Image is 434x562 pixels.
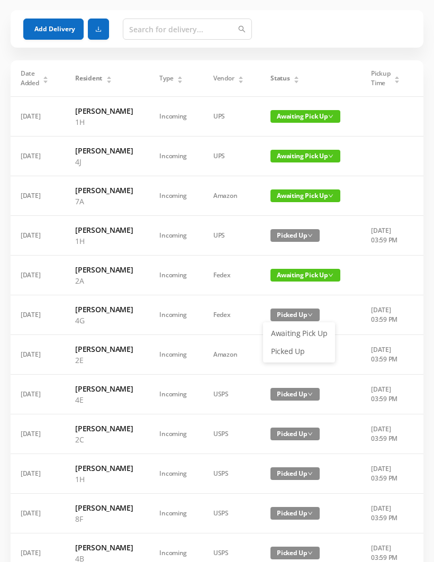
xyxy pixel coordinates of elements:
td: Incoming [146,335,200,375]
td: [DATE] 03:59 PM [358,295,413,335]
td: USPS [200,414,257,454]
span: Awaiting Pick Up [270,150,340,162]
h6: [PERSON_NAME] [75,383,133,394]
i: icon: down [308,550,313,556]
span: Vendor [213,74,234,83]
a: Picked Up [265,343,333,360]
h6: [PERSON_NAME] [75,423,133,434]
td: USPS [200,454,257,494]
h6: [PERSON_NAME] [75,542,133,553]
div: Sort [106,75,112,81]
p: 1H [75,116,133,128]
p: 4G [75,315,133,326]
p: 2A [75,275,133,286]
h6: [PERSON_NAME] [75,185,133,196]
td: USPS [200,375,257,414]
td: [DATE] [7,176,62,216]
td: Incoming [146,375,200,414]
h6: [PERSON_NAME] [75,502,133,513]
td: [DATE] [7,256,62,295]
td: UPS [200,97,257,137]
span: Picked Up [270,309,320,321]
h6: [PERSON_NAME] [75,463,133,474]
td: [DATE] 03:59 PM [358,335,413,375]
td: USPS [200,494,257,533]
div: Sort [293,75,300,81]
input: Search for delivery... [123,19,252,40]
td: [DATE] [7,216,62,256]
i: icon: down [308,471,313,476]
h6: [PERSON_NAME] [75,105,133,116]
td: Amazon [200,335,257,375]
i: icon: caret-down [238,79,244,82]
p: 7A [75,196,133,207]
td: Incoming [146,454,200,494]
td: [DATE] 03:59 PM [358,216,413,256]
p: 4J [75,156,133,167]
td: [DATE] [7,335,62,375]
i: icon: search [238,25,246,33]
span: Awaiting Pick Up [270,110,340,123]
span: Picked Up [270,547,320,559]
span: Status [270,74,290,83]
i: icon: down [328,273,333,278]
td: [DATE] 03:59 PM [358,454,413,494]
span: Picked Up [270,388,320,401]
i: icon: down [328,153,333,159]
td: [DATE] 03:59 PM [358,414,413,454]
span: Resident [75,74,102,83]
td: [DATE] [7,375,62,414]
td: Amazon [200,176,257,216]
td: [DATE] [7,295,62,335]
td: [DATE] [7,414,62,454]
p: 2C [75,434,133,445]
div: Sort [238,75,244,81]
i: icon: caret-up [43,75,49,78]
i: icon: down [328,193,333,198]
i: icon: caret-up [294,75,300,78]
td: Incoming [146,176,200,216]
span: Pickup Time [371,69,390,88]
i: icon: caret-down [106,79,112,82]
i: icon: caret-up [238,75,244,78]
p: 4E [75,394,133,405]
p: 1H [75,474,133,485]
h6: [PERSON_NAME] [75,304,133,315]
span: Picked Up [270,467,320,480]
td: Incoming [146,216,200,256]
p: 8F [75,513,133,524]
span: Picked Up [270,507,320,520]
span: Awaiting Pick Up [270,189,340,202]
i: icon: caret-down [43,79,49,82]
td: Incoming [146,494,200,533]
h6: [PERSON_NAME] [75,264,133,275]
td: Incoming [146,256,200,295]
i: icon: caret-down [177,79,183,82]
p: 1H [75,235,133,247]
td: [DATE] [7,137,62,176]
td: [DATE] [7,454,62,494]
p: 2E [75,355,133,366]
i: icon: caret-up [394,75,400,78]
button: Add Delivery [23,19,84,40]
a: Awaiting Pick Up [265,325,333,342]
td: Incoming [146,97,200,137]
span: Type [159,74,173,83]
i: icon: caret-up [177,75,183,78]
button: icon: download [88,19,109,40]
i: icon: caret-down [294,79,300,82]
td: [DATE] [7,494,62,533]
div: Sort [394,75,400,81]
td: Incoming [146,137,200,176]
i: icon: caret-down [394,79,400,82]
i: icon: down [308,431,313,437]
div: Sort [42,75,49,81]
h6: [PERSON_NAME] [75,343,133,355]
td: Incoming [146,414,200,454]
td: Fedex [200,256,257,295]
i: icon: down [328,114,333,119]
td: Incoming [146,295,200,335]
h6: [PERSON_NAME] [75,145,133,156]
div: Sort [177,75,183,81]
td: [DATE] 03:59 PM [358,375,413,414]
